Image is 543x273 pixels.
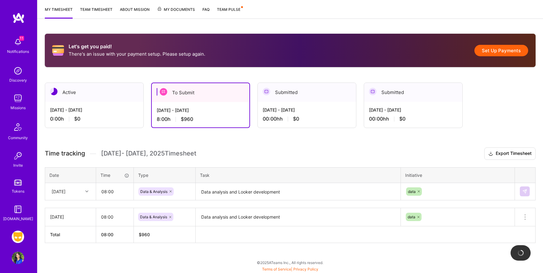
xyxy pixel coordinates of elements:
[293,116,299,122] span: $0
[12,252,24,264] img: User Avatar
[139,232,150,237] span: $ 960
[484,147,536,160] button: Export Timesheet
[14,180,22,186] img: tokens
[488,151,493,157] i: icon Download
[11,120,25,134] img: Community
[12,150,24,162] img: Invite
[52,188,66,195] div: [DATE]
[9,77,27,83] div: Discovery
[522,189,527,194] img: Submit
[152,83,249,102] div: To Submit
[405,172,510,178] div: Initiative
[96,209,134,225] input: HH:MM
[134,167,196,183] th: Type
[13,162,23,168] div: Invite
[8,134,28,141] div: Community
[45,83,143,102] div: Active
[157,6,195,19] a: My Documents
[45,226,96,243] th: Total
[263,107,351,113] div: [DATE] - [DATE]
[369,107,457,113] div: [DATE] - [DATE]
[80,6,112,19] a: Team timesheet
[399,116,405,122] span: $0
[52,45,64,56] i: icon CreditCard
[19,36,24,41] span: 11
[37,255,543,270] div: © 2025 ATeams Inc., All rights reserved.
[85,190,88,193] i: icon Chevron
[50,214,91,220] div: [DATE]
[474,45,528,56] button: Set Up Payments
[12,12,25,23] img: logo
[69,51,205,57] p: There's an issue with your payment setup. Please setup again.
[45,150,85,157] span: Time tracking
[12,231,24,243] img: Grindr: Data + FE + CyberSecurity + QA
[10,252,26,264] a: User Avatar
[100,172,129,178] div: Time
[140,215,167,219] span: Data & Analysis
[157,107,244,113] div: [DATE] - [DATE]
[217,7,240,12] span: Team Pulse
[7,48,29,55] div: Notifications
[364,83,462,102] div: Submitted
[196,167,401,183] th: Task
[101,150,196,157] span: [DATE] - [DATE] , 2025 Timesheet
[369,116,457,122] div: 00:00h h
[74,116,80,122] span: $0
[157,6,195,13] span: My Documents
[263,88,270,95] img: Submitted
[160,88,167,96] img: To Submit
[3,215,33,222] div: [DOMAIN_NAME]
[69,44,205,49] h2: Let's get you paid!
[263,116,351,122] div: 00:00h h
[45,167,96,183] th: Date
[120,6,150,19] a: About Mission
[196,209,400,226] textarea: Data analysis and Looker development
[196,184,400,200] textarea: Data analysis and Looker development
[140,189,168,194] span: Data & Analysis
[45,6,73,19] a: My timesheet
[157,116,244,122] div: 8:00 h
[12,36,24,48] img: bell
[520,186,530,196] div: null
[96,183,133,200] input: HH:MM
[12,188,24,194] div: Tokens
[258,83,356,102] div: Submitted
[262,267,318,271] span: |
[202,6,210,19] a: FAQ
[369,88,376,95] img: Submitted
[12,203,24,215] img: guide book
[217,6,242,19] a: Team Pulse
[10,231,26,243] a: Grindr: Data + FE + CyberSecurity + QA
[50,107,138,113] div: [DATE] - [DATE]
[408,215,415,219] span: data
[50,116,138,122] div: 0:00 h
[517,249,524,257] img: loading
[262,267,291,271] a: Terms of Service
[50,88,57,95] img: Active
[408,189,416,194] span: data
[96,226,134,243] th: 08:00
[293,267,318,271] a: Privacy Policy
[12,65,24,77] img: discovery
[181,116,193,122] span: $960
[12,92,24,105] img: teamwork
[11,105,26,111] div: Missions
